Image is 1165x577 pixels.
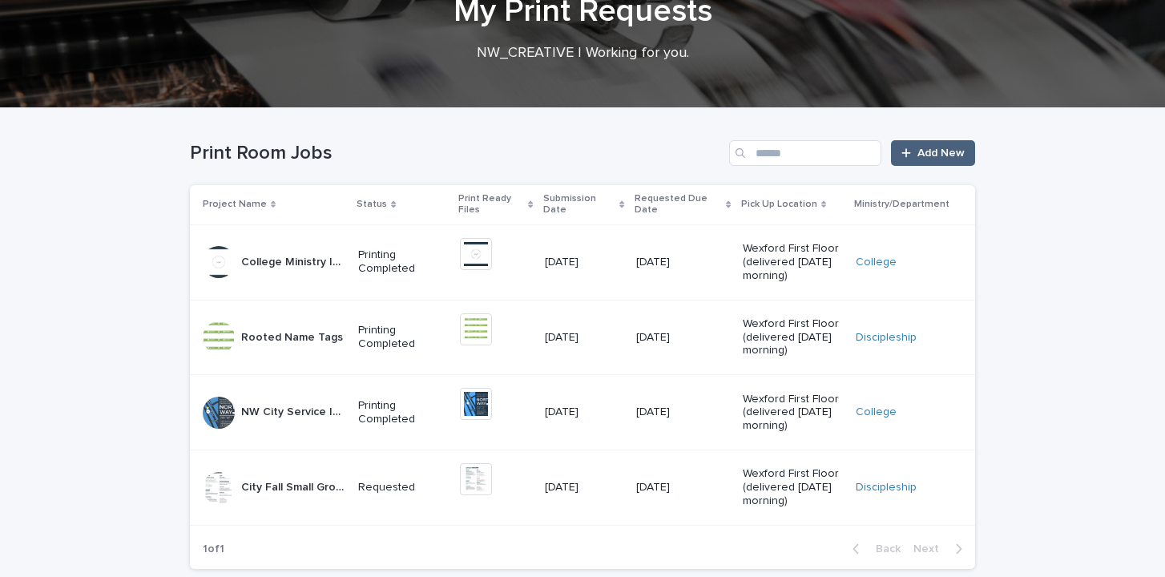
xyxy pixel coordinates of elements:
p: [DATE] [636,406,730,419]
span: Next [913,543,949,555]
tr: College Ministry Info CardsCollege Ministry Info Cards Printing Completed[DATE][DATE]Wexford Firs... [190,224,975,300]
p: Printing Completed [358,324,447,351]
tr: City Fall Small Group Menus (Updated Listings)City Fall Small Group Menus (Updated Listings) Requ... [190,450,975,526]
p: [DATE] [545,481,623,494]
p: Wexford First Floor (delivered [DATE] morning) [743,393,843,433]
tr: NW City Service Info/Location CardsNW City Service Info/Location Cards Printing Completed[DATE][D... [190,375,975,450]
p: [DATE] [636,481,730,494]
a: Discipleship [856,331,917,345]
a: College [856,406,897,419]
p: [DATE] [636,256,730,269]
p: 1 of 1 [190,530,237,569]
p: City Fall Small Group Menus (Updated Listings) [241,478,349,494]
p: College Ministry Info Cards [241,252,349,269]
p: Printing Completed [358,399,447,426]
h1: Print Room Jobs [190,142,723,165]
p: [DATE] [545,406,623,419]
p: Wexford First Floor (delivered [DATE] morning) [743,317,843,357]
p: Project Name [203,196,267,213]
a: College [856,256,897,269]
p: Ministry/Department [854,196,949,213]
p: NW_CREATIVE | Working for you. [262,45,903,63]
p: Print Ready Files [458,190,524,220]
input: Search [729,140,881,166]
button: Back [840,542,907,556]
p: Pick Up Location [741,196,817,213]
p: Wexford First Floor (delivered [DATE] morning) [743,242,843,282]
p: Status [357,196,387,213]
button: Next [907,542,975,556]
span: Add New [917,147,965,159]
p: Requested Due Date [635,190,723,220]
p: Rooted Name Tags [241,328,346,345]
p: Requested [358,481,447,494]
p: Submission Date [543,190,616,220]
a: Add New [891,140,975,166]
p: [DATE] [545,256,623,269]
a: Discipleship [856,481,917,494]
p: Wexford First Floor (delivered [DATE] morning) [743,467,843,507]
tr: Rooted Name TagsRooted Name Tags Printing Completed[DATE][DATE]Wexford First Floor (delivered [DA... [190,300,975,375]
p: [DATE] [636,331,730,345]
span: Back [866,543,901,555]
p: NW City Service Info/Location Cards [241,402,349,419]
p: Printing Completed [358,248,447,276]
p: [DATE] [545,331,623,345]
